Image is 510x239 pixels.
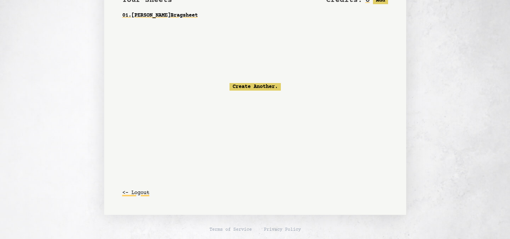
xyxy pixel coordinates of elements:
a: Terms of Service [210,227,252,233]
button: <- Logout [122,186,149,200]
a: Create Another. [230,83,281,91]
a: Privacy Policy [264,227,301,233]
a: 01.[PERSON_NAME]Bragsheet [122,9,388,22]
